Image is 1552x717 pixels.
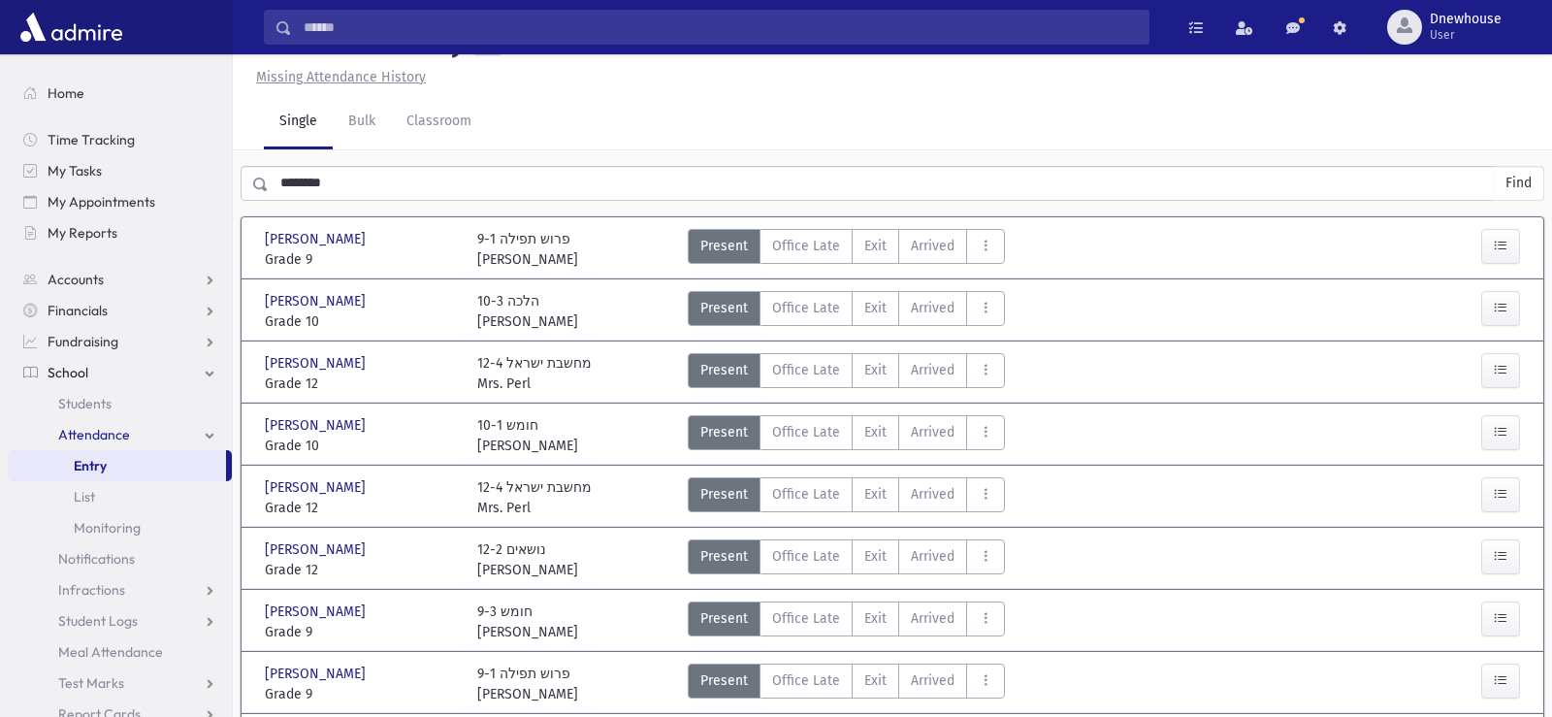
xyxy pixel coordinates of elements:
a: Single [264,95,333,149]
div: 12-2 נושאים [PERSON_NAME] [477,539,578,580]
span: Present [700,298,748,318]
a: My Tasks [8,155,232,186]
div: 9-1 פרוש תפילה [PERSON_NAME] [477,229,578,270]
span: My Tasks [48,162,102,179]
a: Time Tracking [8,124,232,155]
a: Test Marks [8,668,232,699]
span: Office Late [772,546,840,567]
span: [PERSON_NAME] [265,415,370,436]
div: AttTypes [688,353,1005,394]
span: [PERSON_NAME] [265,602,370,622]
a: Classroom [391,95,487,149]
span: Office Late [772,422,840,442]
a: Infractions [8,574,232,605]
button: Find [1494,167,1543,200]
a: My Appointments [8,186,232,217]
span: Fundraising [48,333,118,350]
div: 10-3 הלכה [PERSON_NAME] [477,291,578,332]
span: My Reports [48,224,117,242]
a: Missing Attendance History [248,69,426,85]
a: Accounts [8,264,232,295]
span: Exit [864,236,887,256]
span: Entry [74,457,107,474]
a: Home [8,78,232,109]
span: Exit [864,546,887,567]
span: Dnewhouse [1430,12,1502,27]
span: Test Marks [58,674,124,692]
span: Office Late [772,360,840,380]
span: Exit [864,608,887,629]
span: Attendance [58,426,130,443]
span: Exit [864,484,887,505]
div: 9-3 חומש [PERSON_NAME] [477,602,578,642]
div: 10-1 חומש [PERSON_NAME] [477,415,578,456]
span: Office Late [772,484,840,505]
span: Present [700,422,748,442]
span: Monitoring [74,519,141,537]
span: Grade 10 [265,311,458,332]
span: Time Tracking [48,131,135,148]
span: Accounts [48,271,104,288]
span: Grade 12 [265,560,458,580]
span: Grade 9 [265,622,458,642]
span: Office Late [772,608,840,629]
span: Office Late [772,670,840,691]
span: Arrived [911,298,954,318]
span: Arrived [911,484,954,505]
span: Grade 12 [265,374,458,394]
span: Exit [864,422,887,442]
span: Present [700,670,748,691]
a: Meal Attendance [8,636,232,668]
a: Notifications [8,543,232,574]
span: Meal Attendance [58,643,163,661]
span: Financials [48,302,108,319]
span: [PERSON_NAME] [265,353,370,374]
a: Financials [8,295,232,326]
span: Home [48,84,84,102]
div: AttTypes [688,229,1005,270]
span: Arrived [911,236,954,256]
span: Present [700,360,748,380]
span: My Appointments [48,193,155,211]
span: Infractions [58,581,125,599]
span: [PERSON_NAME] [265,291,370,311]
span: User [1430,27,1502,43]
a: List [8,481,232,512]
span: Students [58,395,112,412]
a: Fundraising [8,326,232,357]
span: [PERSON_NAME] [265,664,370,684]
img: AdmirePro [16,8,127,47]
span: Grade 10 [265,436,458,456]
a: Attendance [8,419,232,450]
span: Grade 9 [265,249,458,270]
div: AttTypes [688,664,1005,704]
span: School [48,364,88,381]
span: Arrived [911,422,954,442]
span: Exit [864,360,887,380]
input: Search [292,10,1148,45]
div: 12-4 מחשבת ישראל Mrs. Perl [477,477,592,518]
a: Monitoring [8,512,232,543]
span: [PERSON_NAME] [265,229,370,249]
div: 12-4 מחשבת ישראל Mrs. Perl [477,353,592,394]
span: Office Late [772,236,840,256]
u: Missing Attendance History [256,69,426,85]
span: [PERSON_NAME] [265,477,370,498]
span: Arrived [911,546,954,567]
span: Grade 9 [265,684,458,704]
div: AttTypes [688,602,1005,642]
span: Present [700,608,748,629]
a: My Reports [8,217,232,248]
div: AttTypes [688,477,1005,518]
span: Exit [864,298,887,318]
a: Entry [8,450,226,481]
a: Bulk [333,95,391,149]
span: Arrived [911,608,954,629]
span: Grade 12 [265,498,458,518]
span: Present [700,484,748,505]
div: AttTypes [688,415,1005,456]
span: Notifications [58,550,135,568]
a: Students [8,388,232,419]
span: Student Logs [58,612,138,630]
span: Arrived [911,360,954,380]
